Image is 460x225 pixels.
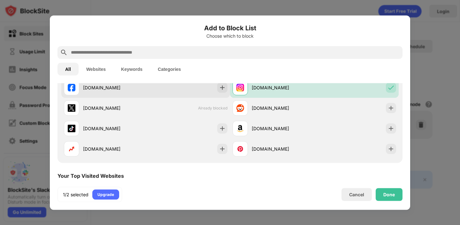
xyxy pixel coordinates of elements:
[236,124,244,132] img: favicons
[83,84,146,91] div: [DOMAIN_NAME]
[57,33,402,38] div: Choose which to block
[252,146,314,152] div: [DOMAIN_NAME]
[68,145,75,153] img: favicons
[383,192,395,197] div: Done
[236,145,244,153] img: favicons
[57,23,402,33] h6: Add to Block List
[252,125,314,132] div: [DOMAIN_NAME]
[68,84,75,91] img: favicons
[83,105,146,111] div: [DOMAIN_NAME]
[97,191,114,198] div: Upgrade
[83,125,146,132] div: [DOMAIN_NAME]
[252,105,314,111] div: [DOMAIN_NAME]
[57,172,124,179] div: Your Top Visited Websites
[113,63,150,75] button: Keywords
[236,104,244,112] img: favicons
[79,63,113,75] button: Websites
[349,192,364,197] div: Cancel
[236,84,244,91] img: favicons
[68,104,75,112] img: favicons
[83,146,146,152] div: [DOMAIN_NAME]
[150,63,188,75] button: Categories
[63,191,88,198] div: 1/2 selected
[198,106,227,110] span: Already blocked
[252,84,314,91] div: [DOMAIN_NAME]
[68,124,75,132] img: favicons
[60,49,68,56] img: search.svg
[57,63,79,75] button: All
